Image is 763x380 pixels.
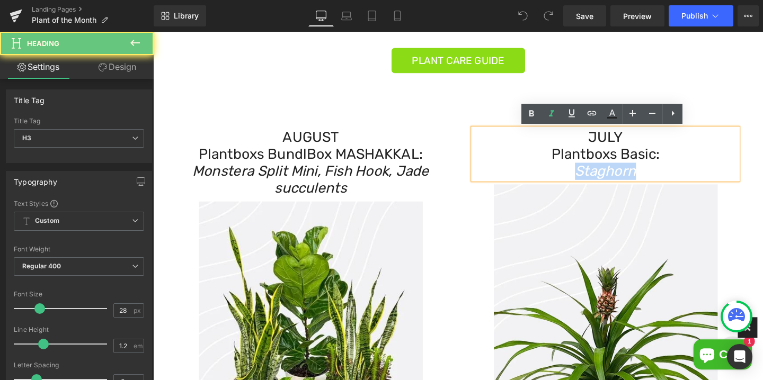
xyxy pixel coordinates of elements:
[443,138,508,155] i: Staghorn
[385,5,410,26] a: Mobile
[134,342,143,349] span: em
[79,55,156,79] a: Design
[14,291,144,298] div: Font Size
[334,5,359,26] a: Laptop
[669,5,733,26] button: Publish
[154,5,206,26] a: New Library
[14,326,144,333] div: Line Height
[26,102,305,120] h3: AUGUST
[565,323,633,358] inbox-online-store-chat: Shopify online store chat
[681,12,708,20] span: Publish
[588,316,631,356] iframe: Gorgias live chat messenger
[272,22,369,38] span: Plant Care Guide
[727,344,752,369] div: Open Intercom Messenger
[41,138,290,173] i: Monstera Split Mini, Fish Hook, Jade succulents
[610,5,664,26] a: Preview
[359,5,385,26] a: Tablet
[32,5,154,14] a: Landing Pages
[14,361,144,369] div: Letter Spacing
[22,134,31,142] b: H3
[308,5,334,26] a: Desktop
[14,246,144,253] div: Font Weight
[538,5,559,26] button: Redo
[623,11,652,22] span: Preview
[134,307,143,314] span: px
[174,11,199,21] span: Library
[22,262,61,270] b: Regular 400
[738,5,759,26] button: More
[14,199,144,207] div: Text Styles
[14,117,144,125] div: Title Tag
[336,102,615,120] h3: JULY
[336,120,615,138] h3: Plantboxs Basic:
[14,171,57,186] div: Typography
[512,5,534,26] button: Undo
[35,216,59,225] b: Custom
[251,17,391,43] a: Plant Care Guide
[576,11,593,22] span: Save
[32,16,96,24] span: Plant of the Month
[27,39,59,48] span: Heading
[26,120,305,138] h3: Plantboxs BundlBox MASHAKKAL:
[14,90,45,105] div: Title Tag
